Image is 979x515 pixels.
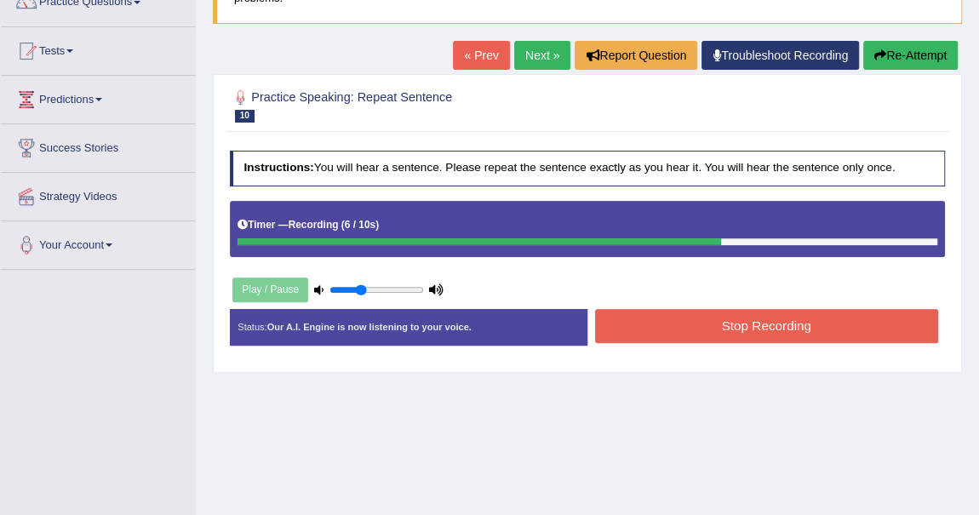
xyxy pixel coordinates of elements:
[453,41,509,70] a: « Prev
[514,41,570,70] a: Next »
[595,309,938,342] button: Stop Recording
[701,41,859,70] a: Troubleshoot Recording
[243,161,313,174] b: Instructions:
[1,124,195,167] a: Success Stories
[1,173,195,215] a: Strategy Videos
[575,41,697,70] button: Report Question
[267,322,472,332] strong: Our A.I. Engine is now listening to your voice.
[230,309,587,346] div: Status:
[230,151,946,186] h4: You will hear a sentence. Please repeat the sentence exactly as you hear it. You will hear the se...
[1,27,195,70] a: Tests
[289,219,339,231] b: Recording
[375,219,379,231] b: )
[345,219,375,231] b: 6 / 10s
[235,110,255,123] span: 10
[230,87,673,123] h2: Practice Speaking: Repeat Sentence
[1,76,195,118] a: Predictions
[1,221,195,264] a: Your Account
[238,220,379,231] h5: Timer —
[863,41,958,70] button: Re-Attempt
[341,219,345,231] b: (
